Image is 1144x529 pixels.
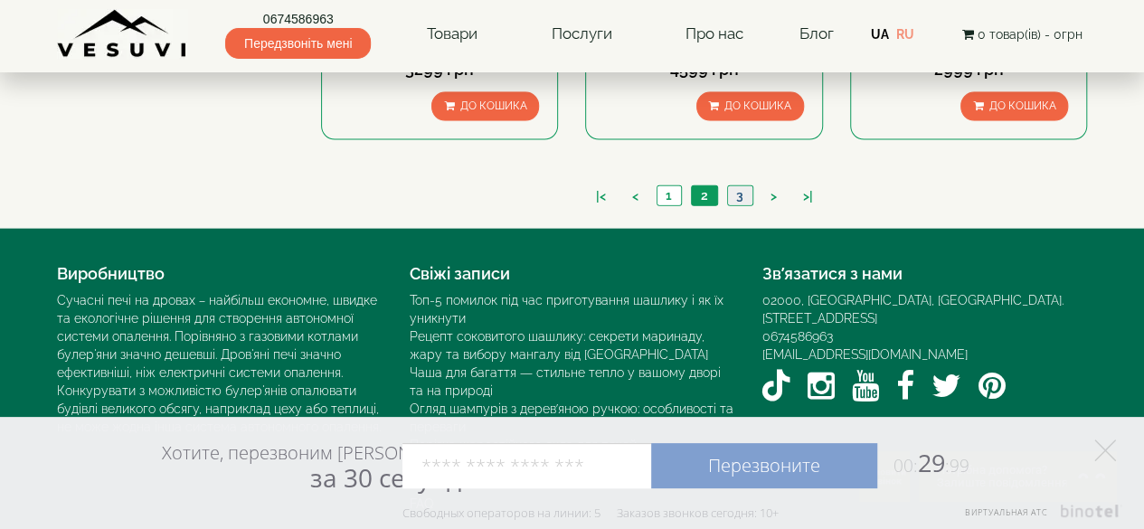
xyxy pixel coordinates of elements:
a: Чаша для багаття — стильне тепло у вашому дворі та на природі [410,365,721,398]
a: 3 [727,186,752,205]
a: Топ-5 помилок під час приготування шашлику і як їх уникнути [410,293,723,326]
a: [EMAIL_ADDRESS][DOMAIN_NAME] [762,347,968,362]
div: Свободных операторов на линии: 5 Заказов звонков сегодня: 10+ [402,505,779,520]
a: < [623,187,648,206]
a: YouTube VESUVI [852,364,879,409]
a: > [761,187,786,206]
a: Послуги [533,14,629,55]
a: Facebook VESUVI [896,364,914,409]
a: Рецепт соковитого шашлику: секрети маринаду, жару та вибору мангалу від [GEOGRAPHIC_DATA] [410,329,708,362]
span: До кошика [988,99,1055,112]
span: 00: [893,454,918,477]
button: До кошика [696,92,804,120]
a: 1 [657,186,681,205]
a: |< [587,187,615,206]
a: UA [871,27,889,42]
a: Огляд шампурів з дерев’яною ручкою: особливості та переваги [410,401,733,434]
h4: Свіжі записи [410,265,735,283]
span: за 30 секунд? [310,460,472,495]
h4: Виробництво [57,265,383,283]
span: До кошика [459,99,526,112]
a: Товари [409,14,496,55]
a: Twitter / X VESUVI [931,364,961,409]
span: 0 товар(ів) - 0грн [977,27,1082,42]
a: RU [896,27,914,42]
a: >| [794,187,822,206]
div: Сучасні печі на дровах – найбільш економне, швидке та екологічне рішення для створення автономної... [57,291,383,436]
a: 0674586963 [225,10,371,28]
button: До кошика [431,92,539,120]
span: До кошика [724,99,791,112]
button: До кошика [960,92,1068,120]
a: Блог [799,24,833,43]
a: 0674586963 [762,329,833,344]
span: 2 [701,188,708,203]
span: :99 [945,454,969,477]
a: Pinterest VESUVI [979,364,1006,409]
a: Виртуальная АТС [954,505,1121,529]
a: Перезвоните [651,443,877,488]
a: Про нас [667,14,761,55]
div: 02000, [GEOGRAPHIC_DATA], [GEOGRAPHIC_DATA]. [STREET_ADDRESS] [762,291,1088,327]
a: Instagram VESUVI [808,364,835,409]
button: 0 товар(ів) - 0грн [956,24,1087,44]
a: TikTok VESUVI [762,364,790,409]
h4: Зв’язатися з нами [762,265,1088,283]
img: Завод VESUVI [57,9,188,59]
span: 29 [877,446,969,479]
span: Передзвоніть мені [225,28,371,59]
div: Хотите, перезвоним [PERSON_NAME] [162,441,472,492]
